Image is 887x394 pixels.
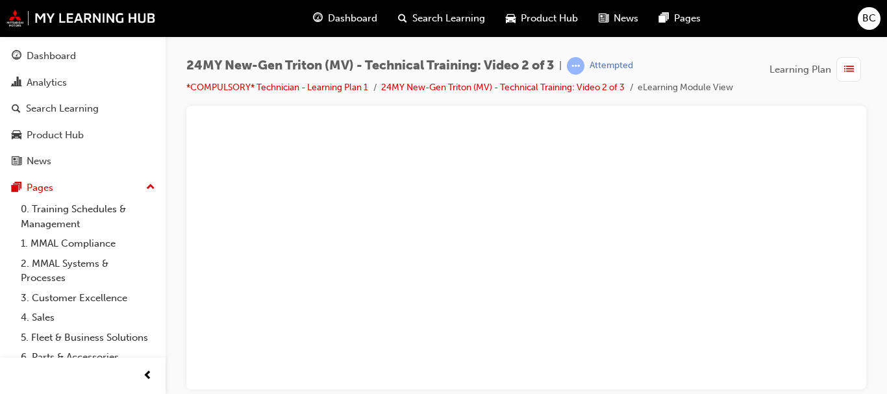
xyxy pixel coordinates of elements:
[769,62,831,77] span: Learning Plan
[614,11,638,26] span: News
[27,180,53,195] div: Pages
[12,130,21,142] span: car-icon
[12,156,21,167] span: news-icon
[303,5,388,32] a: guage-iconDashboard
[16,199,160,234] a: 0. Training Schedules & Management
[12,77,21,89] span: chart-icon
[5,176,160,200] button: Pages
[313,10,323,27] span: guage-icon
[6,10,156,27] img: mmal
[16,328,160,348] a: 5. Fleet & Business Solutions
[559,58,562,73] span: |
[506,10,516,27] span: car-icon
[412,11,485,26] span: Search Learning
[12,103,21,115] span: search-icon
[567,57,584,75] span: learningRecordVerb_ATTEMPT-icon
[5,149,160,173] a: News
[328,11,377,26] span: Dashboard
[12,182,21,194] span: pages-icon
[495,5,588,32] a: car-iconProduct Hub
[590,60,633,72] div: Attempted
[588,5,649,32] a: news-iconNews
[16,254,160,288] a: 2. MMAL Systems & Processes
[27,154,51,169] div: News
[16,347,160,367] a: 6. Parts & Accessories
[398,10,407,27] span: search-icon
[5,42,160,176] button: DashboardAnalyticsSearch LearningProduct HubNews
[16,288,160,308] a: 3. Customer Excellence
[659,10,669,27] span: pages-icon
[638,80,733,95] li: eLearning Module View
[27,75,67,90] div: Analytics
[16,308,160,328] a: 4. Sales
[146,179,155,196] span: up-icon
[186,58,554,73] span: 24MY New-Gen Triton (MV) - Technical Training: Video 2 of 3
[858,7,881,30] button: BC
[599,10,608,27] span: news-icon
[5,44,160,68] a: Dashboard
[388,5,495,32] a: search-iconSearch Learning
[5,97,160,121] a: Search Learning
[27,128,84,143] div: Product Hub
[5,71,160,95] a: Analytics
[521,11,578,26] span: Product Hub
[844,62,854,78] span: list-icon
[16,234,160,254] a: 1. MMAL Compliance
[649,5,711,32] a: pages-iconPages
[5,123,160,147] a: Product Hub
[12,51,21,62] span: guage-icon
[186,82,368,93] a: *COMPULSORY* Technician - Learning Plan 1
[674,11,701,26] span: Pages
[143,368,153,384] span: prev-icon
[862,11,876,26] span: BC
[381,82,625,93] a: 24MY New-Gen Triton (MV) - Technical Training: Video 2 of 3
[27,49,76,64] div: Dashboard
[769,57,866,82] button: Learning Plan
[26,101,99,116] div: Search Learning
